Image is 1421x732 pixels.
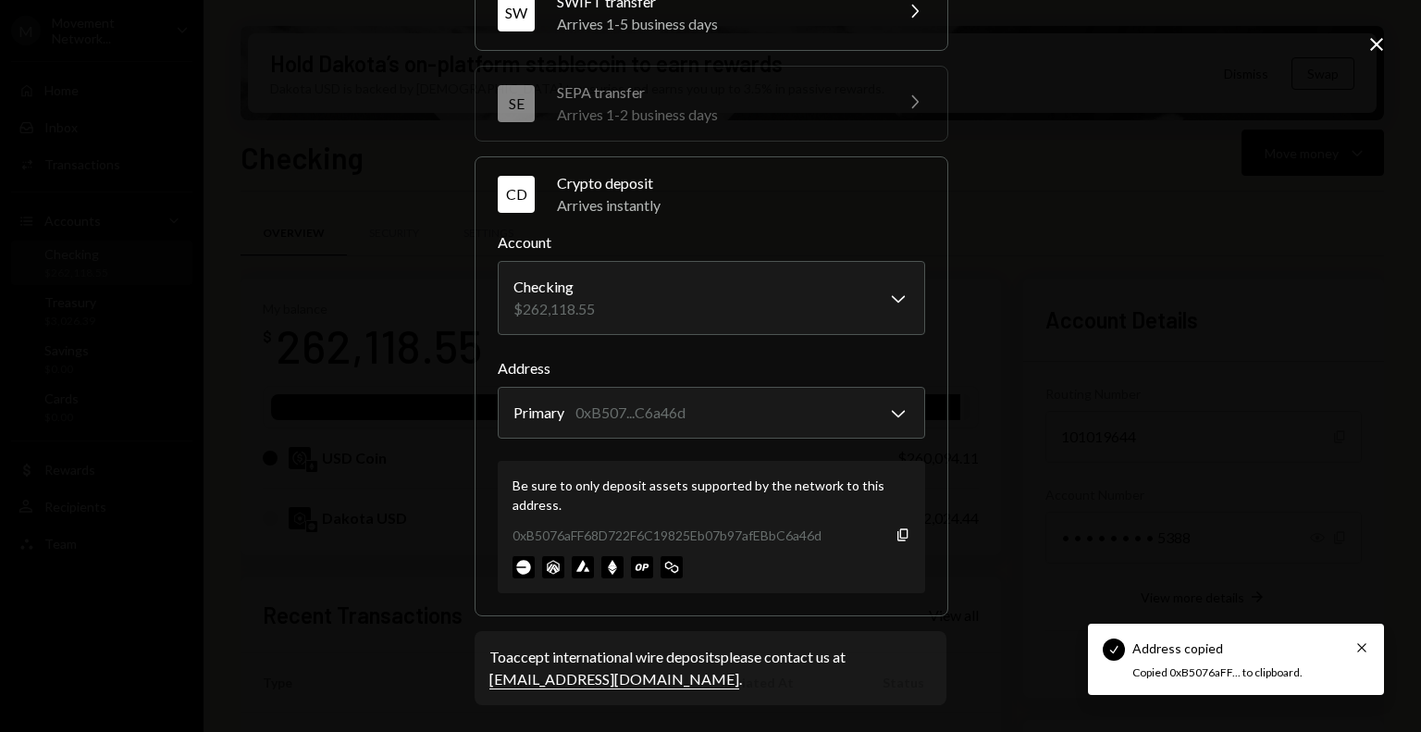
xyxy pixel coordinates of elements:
[631,556,653,578] img: optimism-mainnet
[489,646,932,690] div: To accept international wire deposits please contact us at .
[557,172,925,194] div: Crypto deposit
[498,85,535,122] div: SE
[498,176,535,213] div: CD
[572,556,594,578] img: avalanche-mainnet
[557,13,881,35] div: Arrives 1-5 business days
[476,67,947,141] button: SESEPA transferArrives 1-2 business days
[1132,665,1328,681] div: Copied 0xB5076aFF... to clipboard.
[489,670,739,689] a: [EMAIL_ADDRESS][DOMAIN_NAME]
[498,231,925,593] div: CDCrypto depositArrives instantly
[498,261,925,335] button: Account
[513,476,910,515] div: Be sure to only deposit assets supported by the network to this address.
[513,556,535,578] img: base-mainnet
[498,357,925,379] label: Address
[498,231,925,254] label: Account
[661,556,683,578] img: polygon-mainnet
[1132,639,1223,658] div: Address copied
[601,556,624,578] img: ethereum-mainnet
[575,402,686,424] div: 0xB507...C6a46d
[498,387,925,439] button: Address
[476,157,947,231] button: CDCrypto depositArrives instantly
[513,526,822,545] div: 0xB5076aFF68D722F6C19825Eb07b97afEBbC6a46d
[557,194,925,217] div: Arrives instantly
[557,81,881,104] div: SEPA transfer
[557,104,881,126] div: Arrives 1-2 business days
[542,556,564,578] img: arbitrum-mainnet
